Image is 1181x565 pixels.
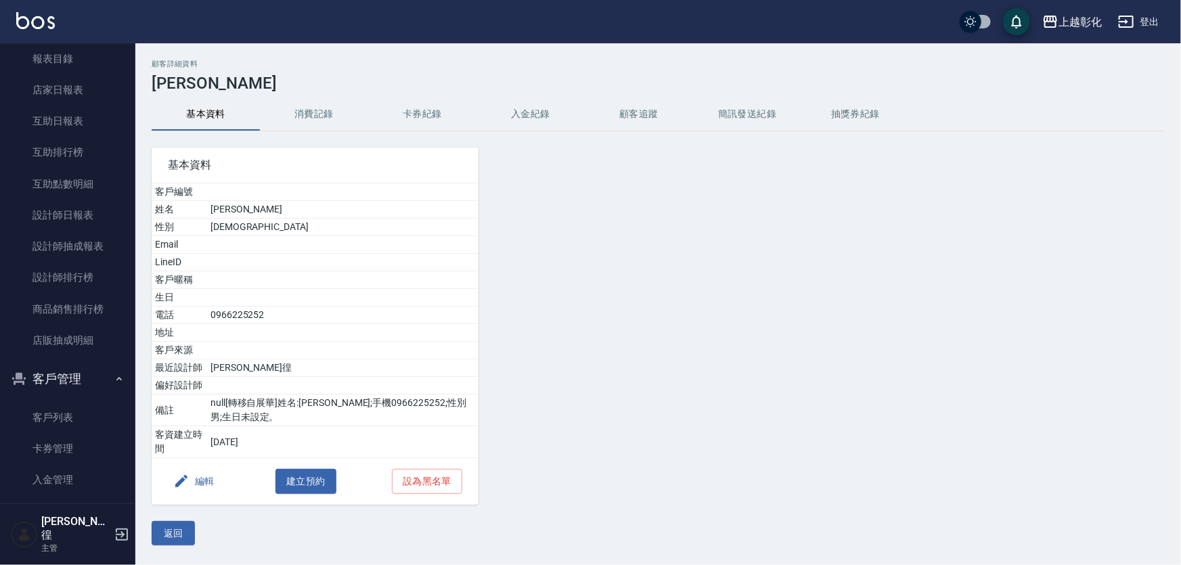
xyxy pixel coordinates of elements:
[152,183,207,201] td: 客戶編號
[1059,14,1102,30] div: 上越彰化
[152,307,207,324] td: 電話
[152,236,207,254] td: Email
[585,98,693,131] button: 顧客追蹤
[5,464,130,495] a: 入金管理
[152,98,260,131] button: 基本資料
[152,60,1165,68] h2: 顧客詳細資料
[5,137,130,168] a: 互助排行榜
[152,377,207,394] td: 偏好設計師
[5,501,130,536] button: 員工及薪資
[5,168,130,200] a: 互助點數明細
[5,262,130,293] a: 設計師排行榜
[5,106,130,137] a: 互助日報表
[207,359,478,377] td: [PERSON_NAME]徨
[207,219,478,236] td: [DEMOGRAPHIC_DATA]
[152,201,207,219] td: 姓名
[801,98,910,131] button: 抽獎券紀錄
[152,521,195,546] button: 返回
[207,201,478,219] td: [PERSON_NAME]
[1003,8,1030,35] button: save
[275,469,336,494] button: 建立預約
[41,542,110,554] p: 主管
[207,394,478,426] td: null[轉移自展華]姓名:[PERSON_NAME];手機0966225252;性別男;生日未設定。
[152,74,1165,93] h3: [PERSON_NAME]
[1113,9,1165,35] button: 登出
[5,433,130,464] a: 卡券管理
[152,271,207,289] td: 客戶暱稱
[168,158,462,172] span: 基本資料
[152,342,207,359] td: 客戶來源
[152,219,207,236] td: 性別
[168,469,220,494] button: 編輯
[5,231,130,262] a: 設計師抽成報表
[11,521,38,548] img: Person
[207,307,478,324] td: 0966225252
[16,12,55,29] img: Logo
[260,98,368,131] button: 消費記錄
[152,426,207,458] td: 客資建立時間
[476,98,585,131] button: 入金紀錄
[1037,8,1107,36] button: 上越彰化
[5,43,130,74] a: 報表目錄
[5,74,130,106] a: 店家日報表
[152,254,207,271] td: LineID
[152,359,207,377] td: 最近設計師
[152,289,207,307] td: 生日
[152,394,207,426] td: 備註
[5,200,130,231] a: 設計師日報表
[41,515,110,542] h5: [PERSON_NAME]徨
[5,294,130,325] a: 商品銷售排行榜
[152,324,207,342] td: 地址
[5,402,130,433] a: 客戶列表
[392,469,462,494] button: 設為黑名單
[207,426,478,458] td: [DATE]
[368,98,476,131] button: 卡券紀錄
[5,325,130,356] a: 店販抽成明細
[693,98,801,131] button: 簡訊發送紀錄
[5,361,130,397] button: 客戶管理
